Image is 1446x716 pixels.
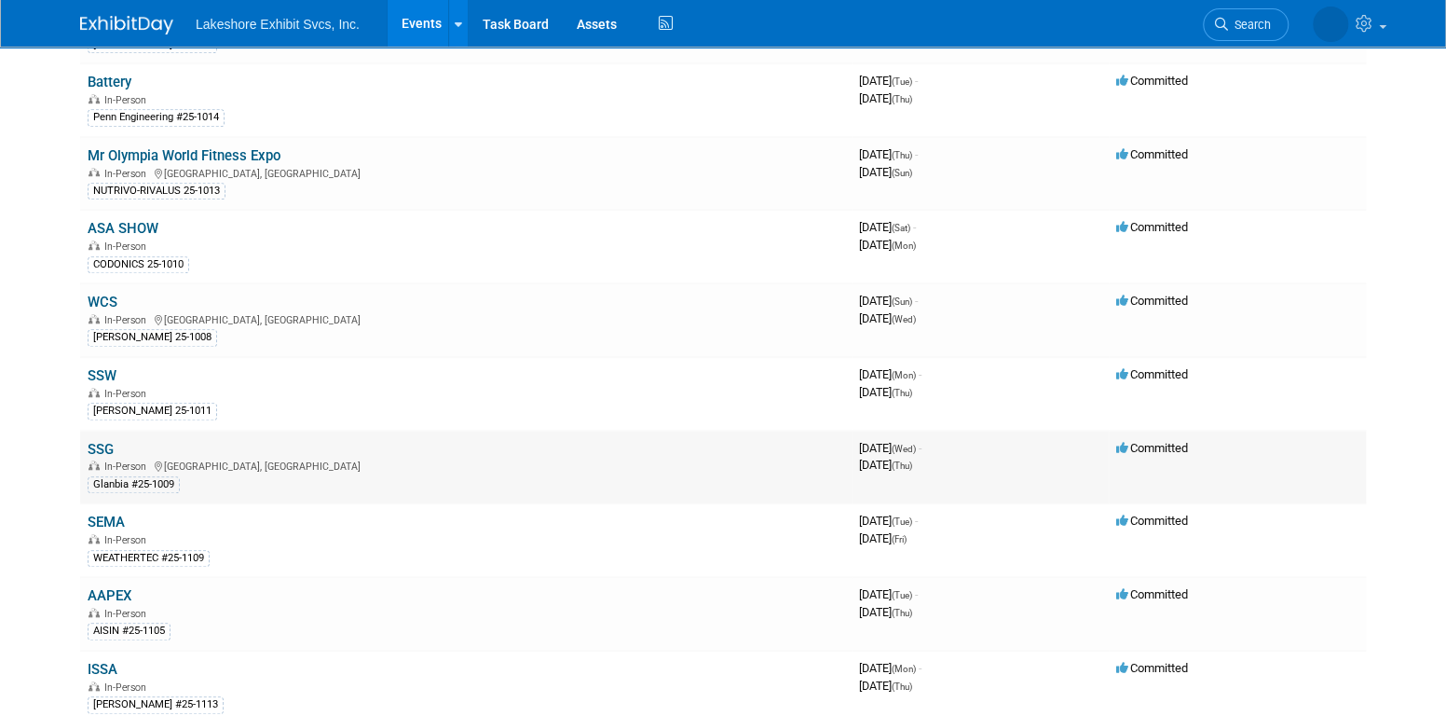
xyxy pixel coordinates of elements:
[1116,514,1188,528] span: Committed
[88,147,280,164] a: Mr Olympia World Fitness Expo
[88,623,171,640] div: AISIN #25-1105
[919,661,921,675] span: -
[915,294,918,308] span: -
[859,165,912,179] span: [DATE]
[892,168,912,178] span: (Sun)
[859,679,912,693] span: [DATE]
[859,661,921,675] span: [DATE]
[88,441,114,458] a: SSG
[892,444,916,454] span: (Wed)
[89,388,100,397] img: In-Person Event
[859,220,916,234] span: [DATE]
[859,367,921,381] span: [DATE]
[88,294,117,310] a: WCS
[892,241,916,251] span: (Mon)
[913,220,916,234] span: -
[89,608,100,617] img: In-Person Event
[1203,8,1289,41] a: Search
[104,534,152,546] span: In-Person
[88,514,125,530] a: SEMA
[80,16,173,34] img: ExhibitDay
[88,183,225,200] div: NUTRIVO-RIVALUS 25-1013
[892,682,912,692] span: (Thu)
[915,587,918,601] span: -
[892,94,912,104] span: (Thu)
[88,109,225,126] div: Penn Engineering #25-1014
[88,311,844,326] div: [GEOGRAPHIC_DATA], [GEOGRAPHIC_DATA]
[1116,661,1188,675] span: Committed
[88,74,131,90] a: Battery
[859,514,918,528] span: [DATE]
[915,514,918,528] span: -
[892,370,916,380] span: (Mon)
[88,661,117,678] a: ISSA
[859,531,907,545] span: [DATE]
[88,329,217,346] div: [PERSON_NAME] 25-1008
[859,238,916,252] span: [DATE]
[104,314,152,326] span: In-Person
[859,441,921,455] span: [DATE]
[89,682,100,691] img: In-Person Event
[89,241,100,250] img: In-Person Event
[1116,367,1188,381] span: Committed
[1116,147,1188,161] span: Committed
[892,461,912,471] span: (Thu)
[88,587,131,604] a: AAPEX
[915,74,918,88] span: -
[892,608,912,618] span: (Thu)
[1313,7,1348,42] img: MICHELLE MOYA
[88,220,158,237] a: ASA SHOW
[892,223,910,233] span: (Sat)
[919,441,921,455] span: -
[89,461,100,470] img: In-Person Event
[892,388,912,398] span: (Thu)
[104,241,152,253] span: In-Person
[892,76,912,87] span: (Tue)
[859,147,918,161] span: [DATE]
[859,311,916,325] span: [DATE]
[104,94,152,106] span: In-Person
[859,91,912,105] span: [DATE]
[89,94,100,103] img: In-Person Event
[892,664,916,674] span: (Mon)
[859,605,912,619] span: [DATE]
[104,461,152,473] span: In-Person
[915,147,918,161] span: -
[1116,294,1188,308] span: Committed
[196,17,360,32] span: Lakeshore Exhibit Svcs, Inc.
[104,388,152,400] span: In-Person
[892,534,907,544] span: (Fri)
[104,608,152,620] span: In-Person
[88,367,116,384] a: SSW
[89,534,100,544] img: In-Person Event
[892,516,912,527] span: (Tue)
[919,367,921,381] span: -
[88,476,180,493] div: Glanbia #25-1009
[88,550,210,567] div: WEATHERTEC #25-1109
[104,168,152,180] span: In-Person
[88,256,189,273] div: CODONICS 25-1010
[89,314,100,324] img: In-Person Event
[1116,220,1188,234] span: Committed
[859,74,918,88] span: [DATE]
[1116,74,1188,88] span: Committed
[892,150,912,160] span: (Thu)
[1228,18,1271,32] span: Search
[104,682,152,694] span: In-Person
[1116,587,1188,601] span: Committed
[859,385,912,399] span: [DATE]
[859,587,918,601] span: [DATE]
[88,403,217,420] div: [PERSON_NAME] 25-1011
[892,296,912,307] span: (Sun)
[859,458,912,472] span: [DATE]
[892,590,912,600] span: (Tue)
[859,294,918,308] span: [DATE]
[88,458,844,473] div: [GEOGRAPHIC_DATA], [GEOGRAPHIC_DATA]
[88,165,844,180] div: [GEOGRAPHIC_DATA], [GEOGRAPHIC_DATA]
[1116,441,1188,455] span: Committed
[88,696,224,713] div: [PERSON_NAME] #25-1113
[89,168,100,177] img: In-Person Event
[892,314,916,324] span: (Wed)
